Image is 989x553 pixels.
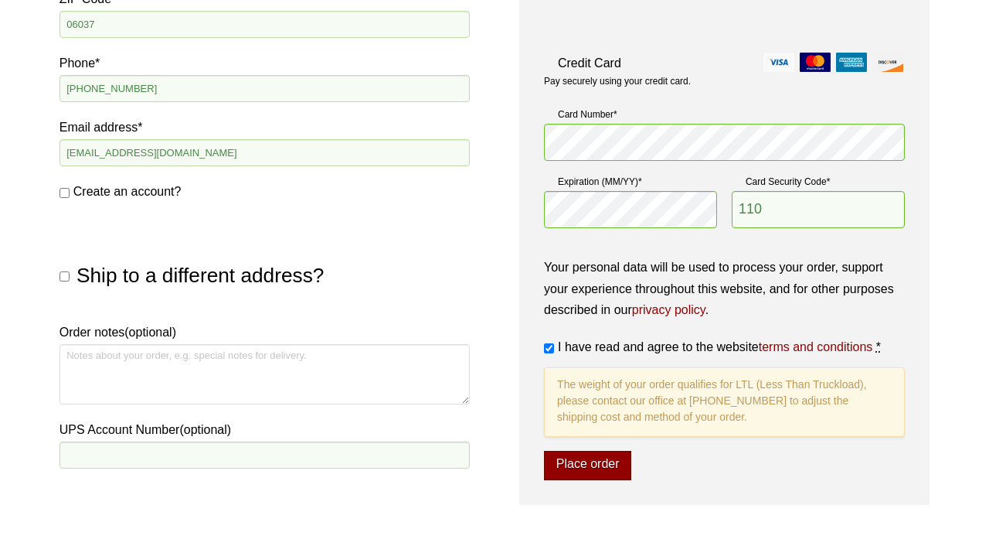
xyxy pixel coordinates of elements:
input: I have read and agree to the websiteterms and conditions * [544,343,554,353]
input: Create an account? [59,188,70,198]
label: Order notes [59,322,470,343]
a: terms and conditions [759,340,873,353]
p: Pay securely using your credit card. [544,75,905,88]
label: UPS Account Number [59,419,470,440]
img: visa [763,53,794,72]
span: I have read and agree to the website [558,340,872,353]
abbr: required [876,340,881,353]
span: (optional) [179,423,231,436]
img: amex [836,53,867,72]
span: Ship to a different address? [76,264,324,287]
label: Phone [59,53,470,73]
img: mastercard [800,53,831,72]
img: discover [872,53,903,72]
input: Ship to a different address? [59,271,70,282]
p: Your personal data will be used to process your order, support your experience throughout this we... [544,257,905,320]
fieldset: Payment Info [544,101,905,241]
span: Create an account? [73,185,182,198]
span: (optional) [124,326,176,339]
button: Place order [544,451,631,480]
p: The weight of your order qualifies for LTL (Less Than Truckload), please contact our office at [P... [544,367,905,437]
a: privacy policy [632,303,705,316]
label: Card Number [544,107,905,122]
label: Card Security Code [732,174,905,189]
input: CSC [732,191,905,228]
label: Credit Card [544,53,905,73]
label: Expiration (MM/YY) [544,174,717,189]
label: Email address [59,117,470,138]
